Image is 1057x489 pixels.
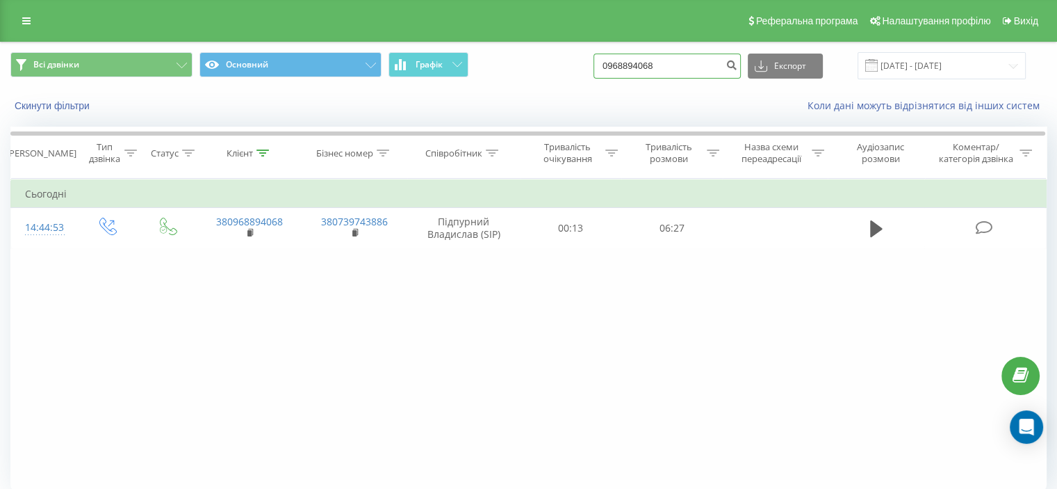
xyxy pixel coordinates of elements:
button: Основний [199,52,382,77]
div: Статус [151,147,179,159]
div: [PERSON_NAME] [6,147,76,159]
a: 380968894068 [216,215,283,228]
div: Співробітник [425,147,482,159]
input: Пошук за номером [593,54,741,79]
td: 00:13 [521,208,621,248]
button: Всі дзвінки [10,52,192,77]
div: Клієнт [227,147,253,159]
span: Налаштування профілю [882,15,990,26]
div: Тип дзвінка [88,141,120,165]
button: Графік [388,52,468,77]
span: Реферальна програма [756,15,858,26]
div: Назва схеми переадресації [735,141,808,165]
span: Всі дзвінки [33,59,79,70]
button: Скинути фільтри [10,99,97,112]
span: Вихід [1014,15,1038,26]
a: 380739743886 [321,215,388,228]
td: Сьогодні [11,180,1047,208]
a: Коли дані можуть відрізнятися вiд інших систем [808,99,1047,112]
div: 14:44:53 [25,214,62,241]
div: Тривалість розмови [634,141,703,165]
div: Open Intercom Messenger [1010,410,1043,444]
td: 06:27 [621,208,722,248]
button: Експорт [748,54,823,79]
div: Тривалість очікування [533,141,603,165]
div: Бізнес номер [316,147,373,159]
td: Підпурний Владислав (SIP) [407,208,521,248]
div: Аудіозапис розмови [840,141,921,165]
div: Коментар/категорія дзвінка [935,141,1016,165]
span: Графік [416,60,443,70]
